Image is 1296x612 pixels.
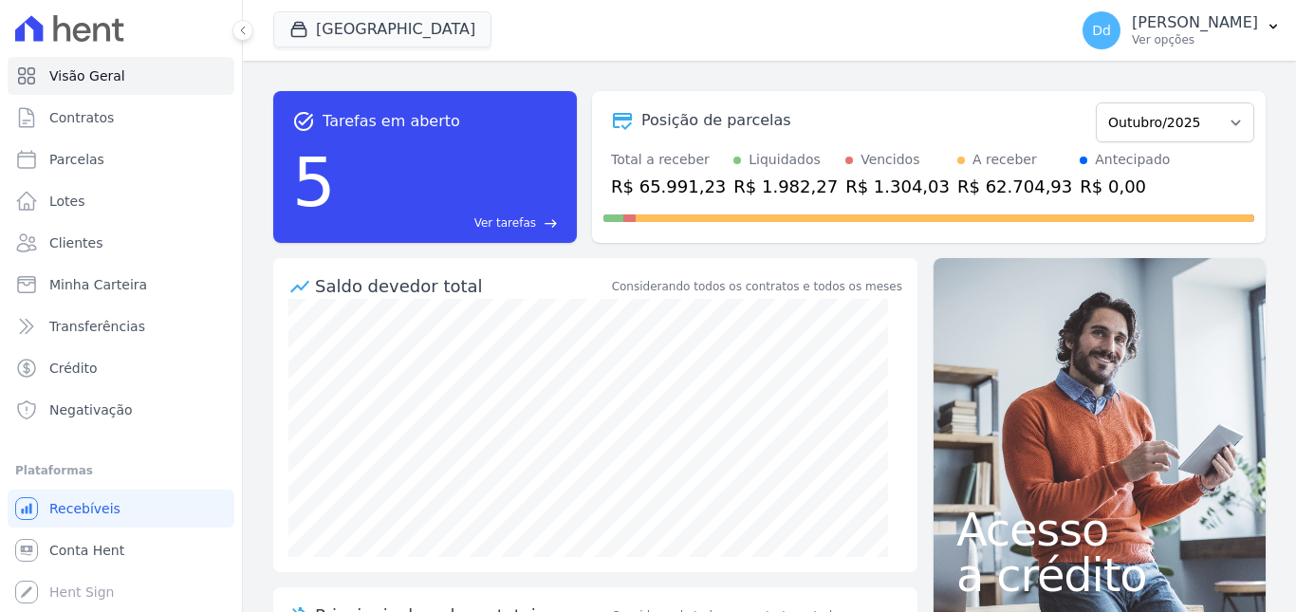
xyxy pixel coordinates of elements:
[611,174,726,199] div: R$ 65.991,23
[315,273,608,299] div: Saldo devedor total
[49,275,147,294] span: Minha Carteira
[749,150,821,170] div: Liquidados
[956,552,1243,598] span: a crédito
[49,541,124,560] span: Conta Hent
[733,174,838,199] div: R$ 1.982,27
[8,531,234,569] a: Conta Hent
[8,490,234,528] a: Recebíveis
[8,140,234,178] a: Parcelas
[1095,150,1170,170] div: Antecipado
[612,278,902,295] div: Considerando todos os contratos e todos os meses
[972,150,1037,170] div: A receber
[292,110,315,133] span: task_alt
[49,66,125,85] span: Visão Geral
[544,216,558,231] span: east
[8,57,234,95] a: Visão Geral
[474,214,536,232] span: Ver tarefas
[49,233,102,252] span: Clientes
[15,459,227,482] div: Plataformas
[49,499,120,518] span: Recebíveis
[273,11,491,47] button: [GEOGRAPHIC_DATA]
[49,317,145,336] span: Transferências
[49,108,114,127] span: Contratos
[1080,174,1170,199] div: R$ 0,00
[8,307,234,345] a: Transferências
[1067,4,1296,57] button: Dd [PERSON_NAME] Ver opções
[1132,32,1258,47] p: Ver opções
[49,192,85,211] span: Lotes
[292,133,336,232] div: 5
[8,224,234,262] a: Clientes
[956,507,1243,552] span: Acesso
[1132,13,1258,32] p: [PERSON_NAME]
[49,400,133,419] span: Negativação
[845,174,950,199] div: R$ 1.304,03
[8,266,234,304] a: Minha Carteira
[323,110,460,133] span: Tarefas em aberto
[8,349,234,387] a: Crédito
[957,174,1072,199] div: R$ 62.704,93
[8,182,234,220] a: Lotes
[49,359,98,378] span: Crédito
[343,214,558,232] a: Ver tarefas east
[1092,24,1111,37] span: Dd
[8,99,234,137] a: Contratos
[8,391,234,429] a: Negativação
[611,150,726,170] div: Total a receber
[49,150,104,169] span: Parcelas
[641,109,791,132] div: Posição de parcelas
[861,150,919,170] div: Vencidos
